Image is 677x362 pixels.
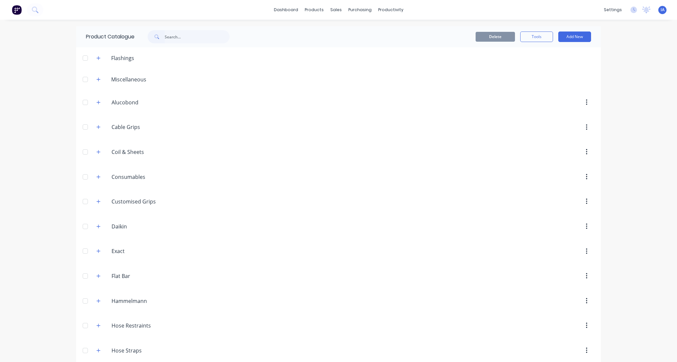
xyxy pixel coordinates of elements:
button: Delete [476,32,515,42]
img: Factory [12,5,22,15]
input: Enter category name [112,347,189,354]
div: Miscellaneous [106,75,152,83]
input: Enter category name [112,272,189,280]
input: Enter category name [112,223,189,230]
div: productivity [375,5,407,15]
input: Search... [165,30,230,43]
input: Enter category name [112,297,189,305]
input: Enter category name [112,148,189,156]
input: Enter category name [112,247,189,255]
input: Enter category name [112,198,189,205]
input: Enter category name [112,173,189,181]
div: settings [601,5,625,15]
input: Enter category name [112,322,189,330]
input: Enter category name [112,98,189,106]
span: IA [661,7,665,13]
button: Tools [520,32,553,42]
div: sales [327,5,345,15]
div: Product Catalogue [76,26,134,47]
div: Flashings [106,54,139,62]
div: products [301,5,327,15]
div: purchasing [345,5,375,15]
input: Enter category name [112,123,189,131]
button: Add New [558,32,591,42]
a: dashboard [271,5,301,15]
